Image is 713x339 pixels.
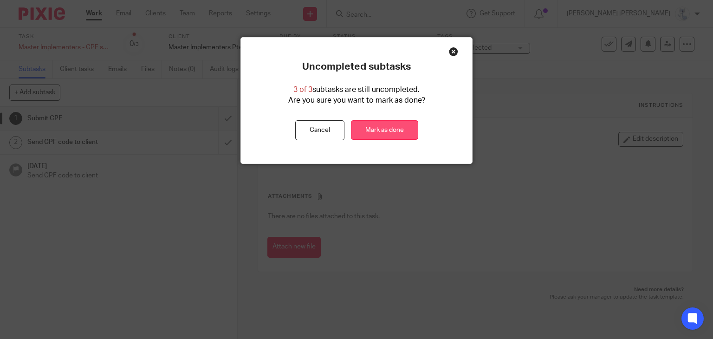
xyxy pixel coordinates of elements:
div: Close this dialog window [449,47,458,56]
p: subtasks are still uncompleted. [293,85,420,95]
a: Mark as done [351,120,418,140]
span: 3 of 3 [293,86,312,93]
p: Uncompleted subtasks [302,61,411,73]
p: Are you sure you want to mark as done? [288,95,425,106]
button: Cancel [295,120,344,140]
